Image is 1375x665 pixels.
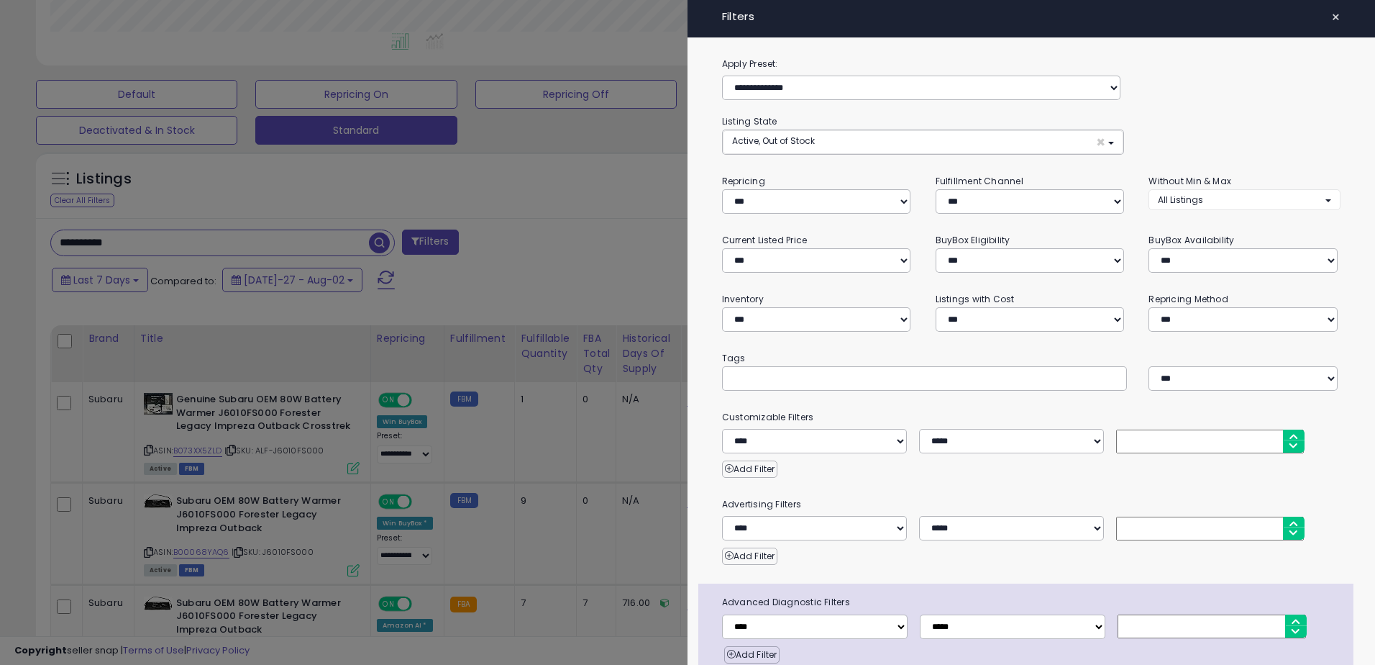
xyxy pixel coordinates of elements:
button: Add Filter [722,461,777,478]
label: Apply Preset: [711,56,1351,72]
button: Add Filter [724,646,780,664]
small: Repricing Method [1148,293,1228,305]
small: BuyBox Eligibility [936,234,1010,246]
small: Current Listed Price [722,234,807,246]
span: × [1096,135,1105,150]
small: Customizable Filters [711,410,1351,425]
button: Active, Out of Stock × [723,130,1123,154]
small: Listings with Cost [936,293,1015,305]
button: × [1325,7,1346,27]
button: All Listings [1148,189,1340,210]
small: Tags [711,350,1351,366]
small: Inventory [722,293,764,305]
small: Fulfillment Channel [936,175,1023,187]
small: Advertising Filters [711,497,1351,512]
span: × [1331,7,1340,27]
span: Active, Out of Stock [732,135,815,147]
span: All Listings [1158,194,1203,206]
span: Advanced Diagnostic Filters [711,594,1353,610]
small: BuyBox Availability [1148,234,1234,246]
small: Without Min & Max [1148,175,1231,187]
button: Add Filter [722,548,777,565]
h4: Filters [722,11,1340,23]
small: Listing State [722,115,777,127]
small: Repricing [722,175,765,187]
